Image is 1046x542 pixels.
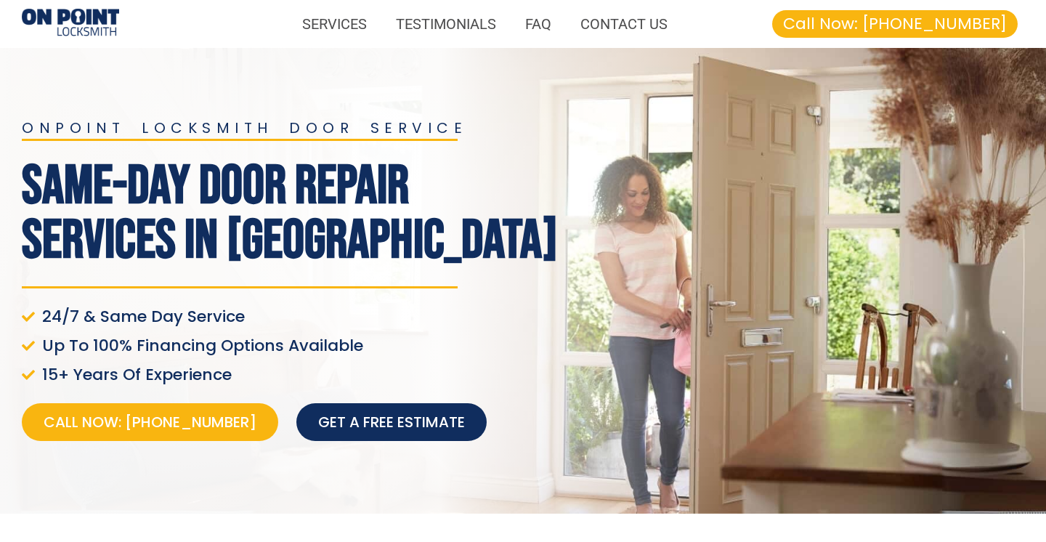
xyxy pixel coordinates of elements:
img: Door Repair Service Locations 1 [22,9,119,39]
a: FAQ [511,7,566,41]
a: CONTACT US [566,7,682,41]
span: Call Now: [PHONE_NUMBER] [44,412,256,432]
span: Call Now: [PHONE_NUMBER] [783,16,1007,32]
nav: Menu [134,7,682,41]
a: Call Now: [PHONE_NUMBER] [772,10,1018,38]
a: SERVICES [288,7,381,41]
h2: onpoint locksmith door service [22,121,567,135]
a: Get a free estimate [296,403,487,441]
a: Call Now: [PHONE_NUMBER] [22,403,278,441]
span: Up To 100% Financing Options Available [38,336,363,356]
span: 15+ Years Of Experience [38,365,232,385]
h1: Same-Day Door Repair Services In [GEOGRAPHIC_DATA] [22,159,567,268]
a: TESTIMONIALS [381,7,511,41]
span: Get a free estimate [318,412,465,432]
span: 24/7 & Same Day Service [38,307,245,327]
